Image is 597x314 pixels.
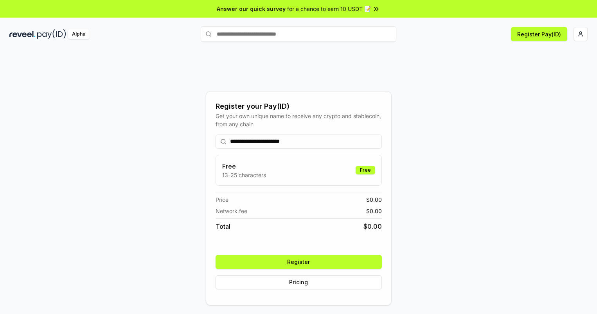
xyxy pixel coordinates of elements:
[216,207,247,215] span: Network fee
[363,222,382,231] span: $ 0.00
[222,171,266,179] p: 13-25 characters
[356,166,375,174] div: Free
[216,196,228,204] span: Price
[366,196,382,204] span: $ 0.00
[216,101,382,112] div: Register your Pay(ID)
[216,222,230,231] span: Total
[287,5,371,13] span: for a chance to earn 10 USDT 📝
[366,207,382,215] span: $ 0.00
[216,112,382,128] div: Get your own unique name to receive any crypto and stablecoin, from any chain
[511,27,567,41] button: Register Pay(ID)
[216,255,382,269] button: Register
[9,29,36,39] img: reveel_dark
[217,5,286,13] span: Answer our quick survey
[216,275,382,289] button: Pricing
[37,29,66,39] img: pay_id
[222,161,266,171] h3: Free
[68,29,90,39] div: Alpha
